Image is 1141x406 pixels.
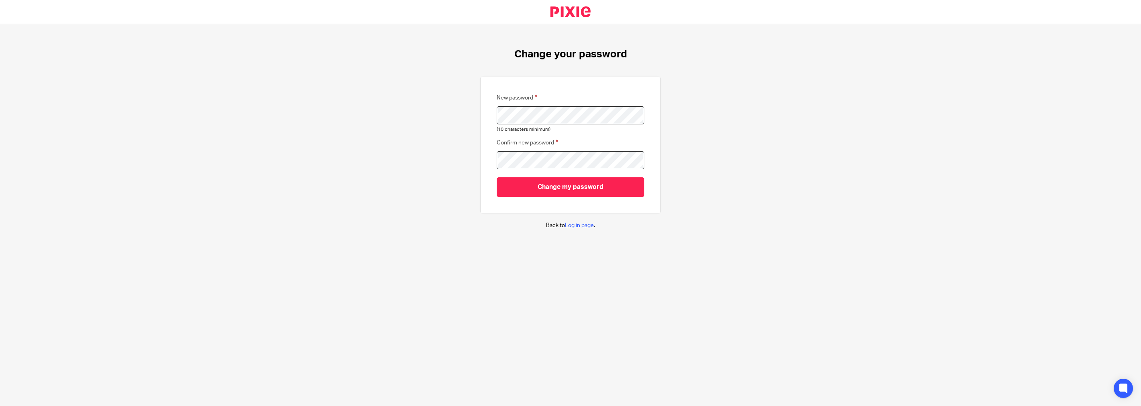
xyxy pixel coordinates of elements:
[497,127,550,132] span: (10 characters minimum)
[546,221,595,229] p: Back to .
[497,93,537,102] label: New password
[514,48,627,61] h1: Change your password
[497,177,644,197] input: Change my password
[497,138,558,147] label: Confirm new password
[565,223,594,228] a: Log in page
